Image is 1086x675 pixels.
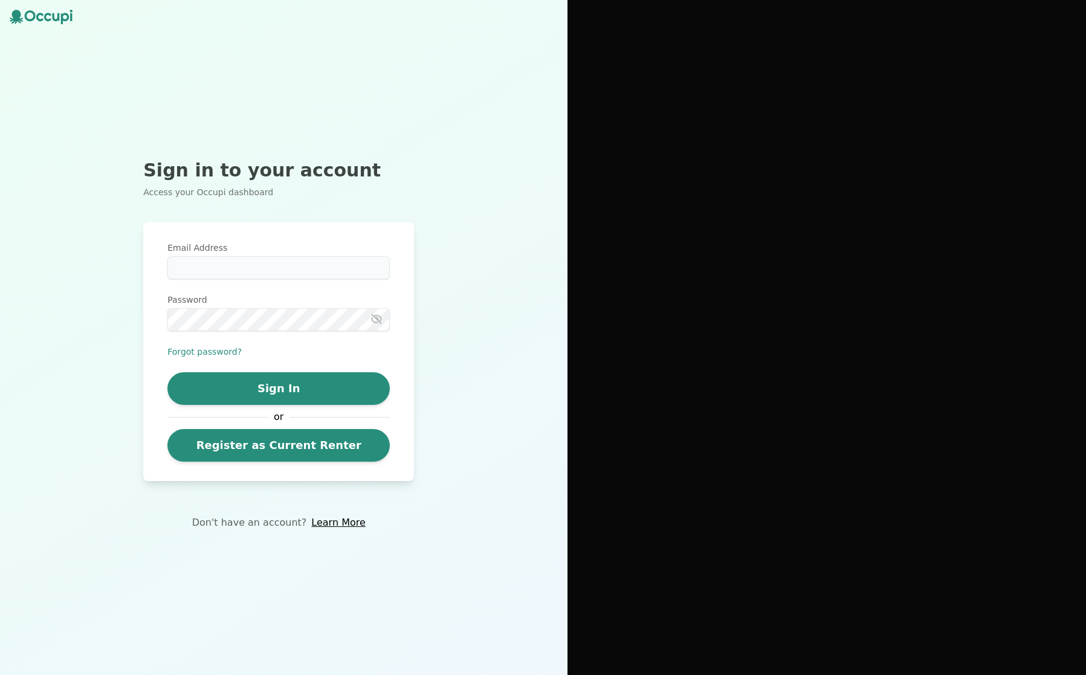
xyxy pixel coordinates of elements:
[192,515,307,530] p: Don't have an account?
[167,294,390,306] label: Password
[167,429,390,462] a: Register as Current Renter
[167,372,390,405] button: Sign In
[311,515,365,530] a: Learn More
[143,160,414,181] h2: Sign in to your account
[167,346,242,358] button: Forgot password?
[167,242,390,254] label: Email Address
[143,186,414,198] p: Access your Occupi dashboard
[268,410,289,424] span: or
